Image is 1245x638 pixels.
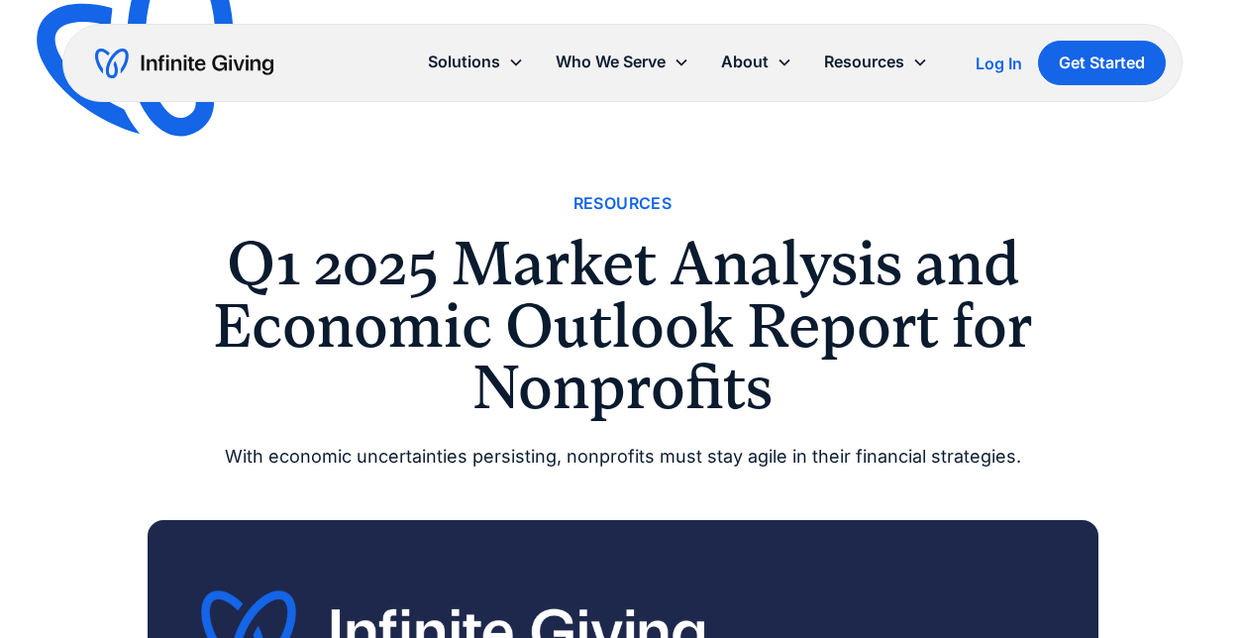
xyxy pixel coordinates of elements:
div: Resources [808,41,944,83]
div: Resources [824,49,904,75]
a: Log In [976,52,1022,75]
div: About [705,41,808,83]
div: Log In [976,55,1022,71]
div: Solutions [412,41,540,83]
div: Solutions [428,49,500,75]
a: home [95,48,273,79]
a: Resources [573,190,673,217]
div: About [721,49,769,75]
a: Get Started [1038,41,1166,85]
div: With economic uncertainties persisting, nonprofits must stay agile in their financial strategies. [148,442,1098,473]
h1: Q1 2025 Market Analysis and Economic Outlook Report for Nonprofits [148,233,1098,418]
div: Who We Serve [540,41,705,83]
div: Who We Serve [556,49,666,75]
